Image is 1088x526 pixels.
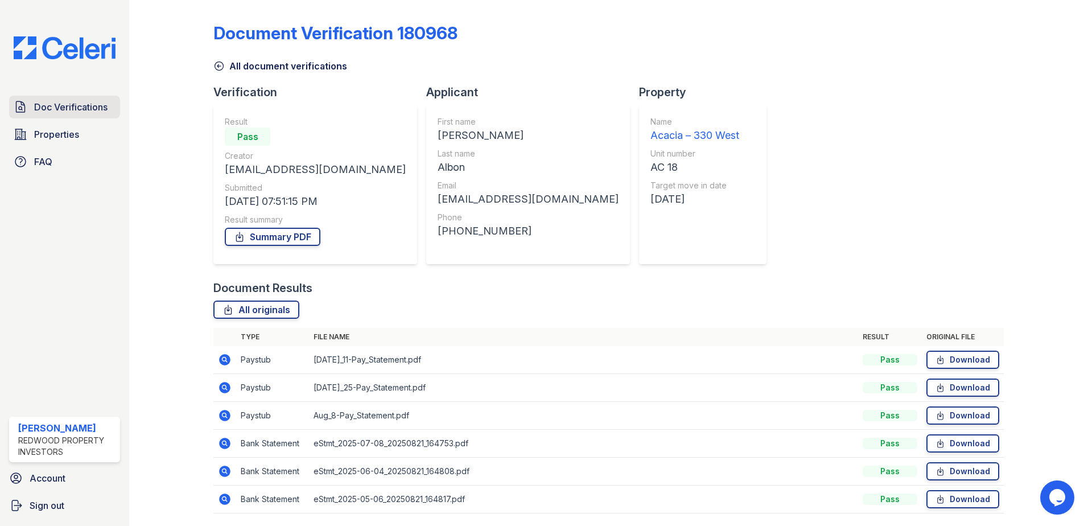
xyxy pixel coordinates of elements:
[926,490,999,508] a: Download
[863,466,917,477] div: Pass
[9,150,120,173] a: FAQ
[18,421,116,435] div: [PERSON_NAME]
[650,180,739,191] div: Target move in date
[650,116,739,143] a: Name Acacia – 330 West
[863,438,917,449] div: Pass
[650,159,739,175] div: AC 18
[236,328,309,346] th: Type
[650,128,739,143] div: Acacia – 330 West
[213,84,426,100] div: Verification
[225,116,406,128] div: Result
[863,354,917,365] div: Pass
[858,328,922,346] th: Result
[863,494,917,505] div: Pass
[5,36,125,59] img: CE_Logo_Blue-a8612792a0a2168367f1c8372b55b34899dd931a85d93a1a3d3e32e68fde9ad4.png
[30,499,64,512] span: Sign out
[639,84,776,100] div: Property
[236,402,309,430] td: Paystub
[438,191,619,207] div: [EMAIL_ADDRESS][DOMAIN_NAME]
[309,374,858,402] td: [DATE]_25-Pay_Statement.pdf
[34,100,108,114] span: Doc Verifications
[225,162,406,178] div: [EMAIL_ADDRESS][DOMAIN_NAME]
[309,486,858,513] td: eStmt_2025-05-06_20250821_164817.pdf
[926,379,999,397] a: Download
[213,301,299,319] a: All originals
[863,410,917,421] div: Pass
[9,123,120,146] a: Properties
[236,374,309,402] td: Paystub
[650,116,739,128] div: Name
[236,346,309,374] td: Paystub
[236,486,309,513] td: Bank Statement
[438,128,619,143] div: [PERSON_NAME]
[926,351,999,369] a: Download
[236,458,309,486] td: Bank Statement
[309,458,858,486] td: eStmt_2025-06-04_20250821_164808.pdf
[213,59,347,73] a: All document verifications
[426,84,639,100] div: Applicant
[213,280,312,296] div: Document Results
[34,155,52,169] span: FAQ
[438,159,619,175] div: Albon
[650,148,739,159] div: Unit number
[225,228,320,246] a: Summary PDF
[863,382,917,393] div: Pass
[926,434,999,453] a: Download
[34,128,79,141] span: Properties
[5,467,125,490] a: Account
[309,430,858,458] td: eStmt_2025-07-08_20250821_164753.pdf
[225,128,270,146] div: Pass
[18,435,116,458] div: Redwood Property Investors
[225,150,406,162] div: Creator
[650,191,739,207] div: [DATE]
[309,402,858,430] td: Aug_8-Pay_Statement.pdf
[438,212,619,223] div: Phone
[309,346,858,374] td: [DATE]_11-Pay_Statement.pdf
[225,214,406,225] div: Result summary
[236,430,309,458] td: Bank Statement
[213,23,458,43] div: Document Verification 180968
[1040,480,1077,515] iframe: chat widget
[438,116,619,128] div: First name
[9,96,120,118] a: Doc Verifications
[438,180,619,191] div: Email
[438,223,619,239] div: [PHONE_NUMBER]
[926,462,999,480] a: Download
[5,494,125,517] a: Sign out
[438,148,619,159] div: Last name
[225,182,406,194] div: Submitted
[30,471,65,485] span: Account
[309,328,858,346] th: File name
[926,406,999,425] a: Download
[922,328,1004,346] th: Original file
[225,194,406,209] div: [DATE] 07:51:15 PM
